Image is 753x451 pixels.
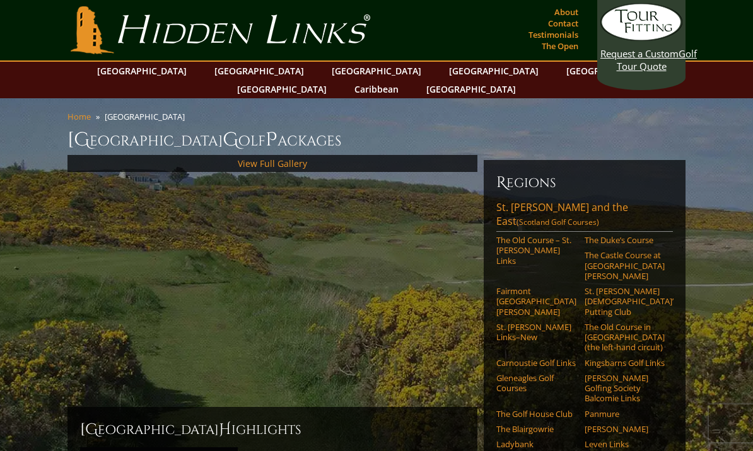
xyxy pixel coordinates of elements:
[219,420,231,440] span: H
[496,200,673,232] a: St. [PERSON_NAME] and the East(Scotland Golf Courses)
[539,37,581,55] a: The Open
[91,62,193,80] a: [GEOGRAPHIC_DATA]
[443,62,545,80] a: [GEOGRAPHIC_DATA]
[67,127,686,152] h1: [GEOGRAPHIC_DATA] olf ackages
[600,47,679,60] span: Request a Custom
[496,173,673,193] h6: Regions
[551,3,581,21] a: About
[585,235,665,245] a: The Duke’s Course
[223,127,238,152] span: G
[496,322,576,343] a: St. [PERSON_NAME] Links–New
[585,322,665,353] a: The Old Course in [GEOGRAPHIC_DATA] (the left-hand circuit)
[496,439,576,449] a: Ladybank
[266,127,277,152] span: P
[585,373,665,404] a: [PERSON_NAME] Golfing Society Balcomie Links
[517,217,599,227] span: (Scotland Golf Courses)
[585,358,665,368] a: Kingsbarns Golf Links
[420,80,522,98] a: [GEOGRAPHIC_DATA]
[238,157,307,169] a: View Full Gallery
[496,424,576,434] a: The Blairgowrie
[496,358,576,368] a: Carnoustie Golf Links
[525,26,581,43] a: Testimonials
[348,80,405,98] a: Caribbean
[585,439,665,449] a: Leven Links
[585,286,665,317] a: St. [PERSON_NAME] [DEMOGRAPHIC_DATA]’ Putting Club
[496,409,576,419] a: The Golf House Club
[496,235,576,266] a: The Old Course – St. [PERSON_NAME] Links
[585,409,665,419] a: Panmure
[585,250,665,281] a: The Castle Course at [GEOGRAPHIC_DATA][PERSON_NAME]
[545,14,581,32] a: Contact
[560,62,662,80] a: [GEOGRAPHIC_DATA]
[231,80,333,98] a: [GEOGRAPHIC_DATA]
[496,373,576,394] a: Gleneagles Golf Courses
[105,111,190,122] li: [GEOGRAPHIC_DATA]
[67,111,91,122] a: Home
[496,286,576,317] a: Fairmont [GEOGRAPHIC_DATA][PERSON_NAME]
[208,62,310,80] a: [GEOGRAPHIC_DATA]
[585,424,665,434] a: [PERSON_NAME]
[600,3,682,72] a: Request a CustomGolf Tour Quote
[325,62,428,80] a: [GEOGRAPHIC_DATA]
[80,420,465,440] h2: [GEOGRAPHIC_DATA] ighlights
